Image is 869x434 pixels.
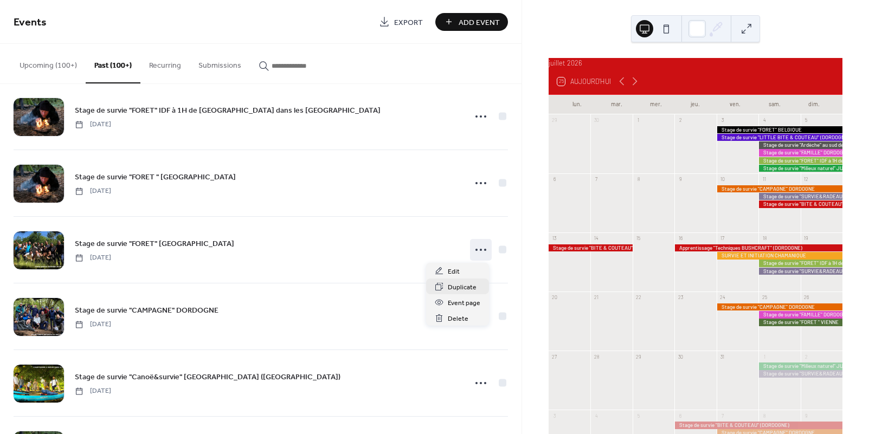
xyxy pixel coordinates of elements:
[75,171,236,183] a: Stage de survie "FORET " [GEOGRAPHIC_DATA]
[635,412,642,419] div: 5
[593,235,600,242] div: 14
[719,235,725,242] div: 17
[75,386,111,396] span: [DATE]
[593,176,600,183] div: 7
[719,412,725,419] div: 7
[717,185,842,192] div: Stage de survie "CAMPAGNE" DORDOGNE
[636,95,676,114] div: mer.
[635,294,642,301] div: 22
[551,117,558,124] div: 29
[758,268,842,275] div: Stage de survie "SURVIE&RADEAU" NIORT
[677,117,684,124] div: 2
[553,75,615,88] button: 25Aujourd'hui
[803,117,809,124] div: 5
[758,200,842,208] div: Stage de survie "BITE & COUTEAU" (DORDOGNE)
[677,412,684,419] div: 6
[551,294,558,301] div: 20
[758,311,842,318] div: Stage de survie "FAMILLE" DORDOGNE
[75,304,218,316] a: Stage de survie "CAMPAGNE" DORDOGNE
[761,235,768,242] div: 18
[190,44,250,82] button: Submissions
[448,297,480,309] span: Event page
[448,313,468,325] span: Delete
[803,235,809,242] div: 19
[674,244,842,251] div: Apprentissage "Techniques BUSHCRAFT" (DORDOGNE)
[75,371,340,383] a: Stage de survie "Canoë&survie" [GEOGRAPHIC_DATA] ([GEOGRAPHIC_DATA])
[635,117,642,124] div: 1
[674,422,842,429] div: Stage de survie "BITE & COUTEAU" (DORDOGNE)
[719,176,725,183] div: 10
[758,165,842,172] div: Stage de survie "Milieux naturel" JURA
[677,235,684,242] div: 16
[435,13,508,31] button: Add Event
[803,353,809,360] div: 2
[758,319,842,326] div: Stage de survie "FORET " VIENNE
[75,320,111,329] span: [DATE]
[635,235,642,242] div: 15
[551,412,558,419] div: 3
[75,372,340,383] span: Stage de survie "Canoë&survie" [GEOGRAPHIC_DATA] ([GEOGRAPHIC_DATA])
[75,238,234,250] span: Stage de survie "FORET" [GEOGRAPHIC_DATA]
[758,193,842,200] div: Stage de survie "SURVIE&RADEAU" NIORT
[593,117,600,124] div: 30
[675,95,715,114] div: jeu.
[75,237,234,250] a: Stage de survie "FORET" [GEOGRAPHIC_DATA]
[717,303,842,310] div: Stage de survie "CAMPAGNE" DORDOGNE
[394,17,423,28] span: Export
[677,353,684,360] div: 30
[758,141,842,148] div: Stage de survie "Ardèche" au sud de SAINT ETIENNE et LYON
[761,176,768,183] div: 11
[75,104,381,116] a: Stage de survie "FORET" IDF à 1H de [GEOGRAPHIC_DATA] dans les [GEOGRAPHIC_DATA]
[755,95,794,114] div: sam.
[761,353,768,360] div: 1
[758,260,842,267] div: Stage de survie "FORET" IDF à 1H de PARIS dans les Yvelines
[803,412,809,419] div: 9
[719,117,725,124] div: 3
[551,235,558,242] div: 13
[803,176,809,183] div: 12
[794,95,834,114] div: dim.
[715,95,755,114] div: ven.
[677,176,684,183] div: 9
[803,294,809,301] div: 26
[761,412,768,419] div: 8
[758,157,842,164] div: Stage de survie "FORET" IDF à 1H de PARIS dans les Yvelines
[635,176,642,183] div: 8
[75,105,381,116] span: Stage de survie "FORET" IDF à 1H de [GEOGRAPHIC_DATA] dans les [GEOGRAPHIC_DATA]
[75,120,111,129] span: [DATE]
[549,244,633,251] div: Stage de survie "BITE & COUTEAU" (DORDOGNE)
[75,186,111,196] span: [DATE]
[719,353,725,360] div: 31
[75,172,236,183] span: Stage de survie "FORET " [GEOGRAPHIC_DATA]
[719,294,725,301] div: 24
[11,44,86,82] button: Upcoming (100+)
[448,266,460,277] span: Edit
[551,176,558,183] div: 6
[761,117,768,124] div: 4
[717,126,842,133] div: Stage de survie "FORET" BELGIQUE
[677,294,684,301] div: 23
[635,353,642,360] div: 29
[551,353,558,360] div: 27
[593,412,600,419] div: 4
[717,252,842,259] div: SURVIE ET INITIATION CHAMANIQUE
[86,44,140,83] button: Past (100+)
[758,149,842,156] div: Stage de survie "FAMILLE" DORDOGNE
[549,58,842,68] div: juillet 2026
[371,13,431,31] a: Export
[75,253,111,263] span: [DATE]
[593,294,600,301] div: 21
[597,95,636,114] div: mar.
[761,294,768,301] div: 25
[448,282,477,293] span: Duplicate
[140,44,190,82] button: Recurring
[75,305,218,316] span: Stage de survie "CAMPAGNE" DORDOGNE
[14,12,47,33] span: Events
[758,370,842,377] div: Stage de survie "SURVIE&RADEAU" NIORT
[717,134,842,141] div: Stage de survie "LITTLE BITE & COUTEAU" (DORDOGNE)
[459,17,500,28] span: Add Event
[593,353,600,360] div: 28
[557,95,597,114] div: lun.
[758,362,842,370] div: Stage de survie "Milieux naturel" JURA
